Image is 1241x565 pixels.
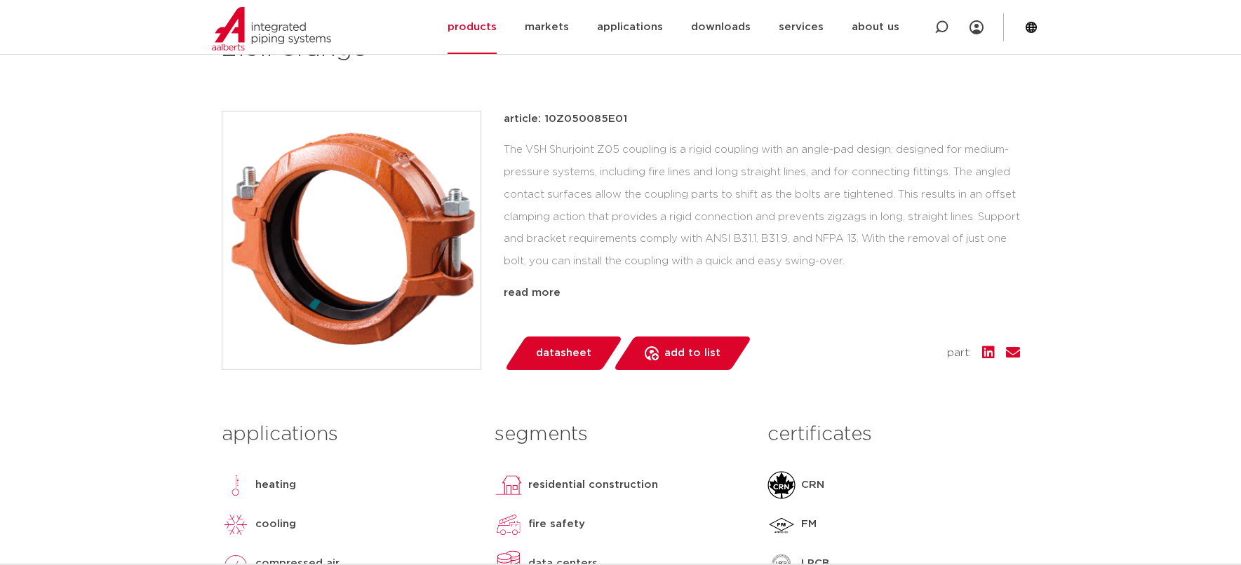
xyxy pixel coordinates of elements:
font: CRN [801,479,824,490]
font: about us [852,22,899,32]
font: article: 10Z050085E01 [504,114,627,124]
img: Product Image for VSH Shurjoint groove rigid coupling -E- FF 219.1 orange [222,111,481,369]
img: CRN [767,471,796,499]
font: read more [504,287,561,298]
a: datasheet [504,336,623,370]
font: markets [525,22,569,32]
img: FM [767,510,796,538]
img: heating [222,471,250,499]
font: fire safety [528,519,585,529]
font: residential construction [528,479,658,490]
font: applications [222,425,338,444]
font: part: [947,348,971,358]
font: heating [255,479,296,490]
font: FM [801,519,817,529]
font: add to list [664,348,720,358]
font: services [779,22,824,32]
img: cooling [222,510,250,538]
img: fire safety [495,510,523,538]
font: downloads [691,22,751,32]
font: The VSH Shurjoint Z05 coupling is a rigid coupling with an angle-pad design, designed for medium-... [504,144,1020,266]
font: certificates [767,425,872,444]
font: products [448,22,497,32]
img: residential construction [495,471,523,499]
font: applications [597,22,663,32]
font: segments [495,425,588,444]
font: datasheet [536,348,591,358]
font: cooling [255,519,296,529]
